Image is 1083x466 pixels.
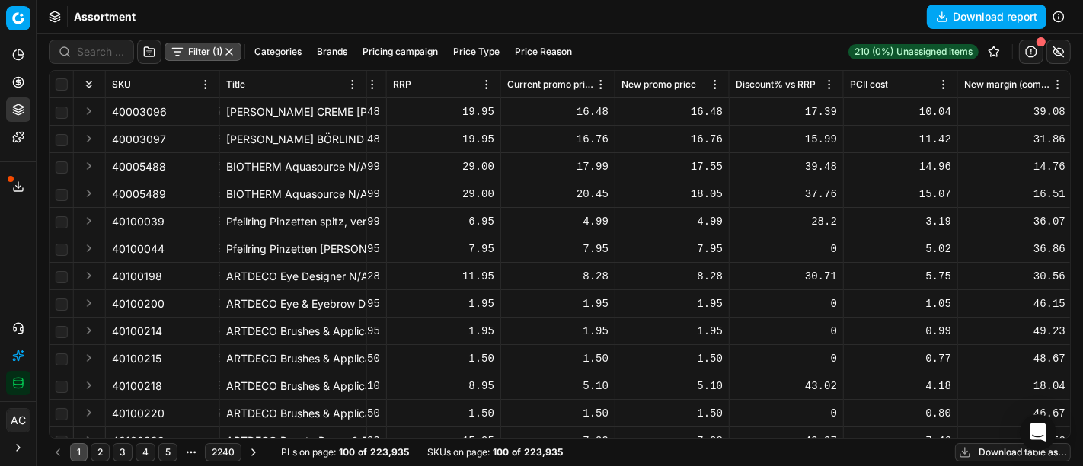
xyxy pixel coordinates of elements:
[850,378,951,394] div: 4.18
[524,446,563,458] strong: 223,935
[736,351,837,366] div: 0
[80,129,98,148] button: Expand
[226,132,360,147] div: [PERSON_NAME] BÖRLIND CREME [PERSON_NAME] Getönte Tagescreme N/A Abdeckcreme BRUNETTE 30 ml
[80,294,98,312] button: Expand
[621,406,723,421] div: 1.50
[507,241,609,257] div: 7.95
[226,433,360,448] div: ARTDECO Beauty Boxes & Bags Magnum Magnetbox no_color 1 Stk
[112,296,165,311] span: 40100200
[927,5,1046,29] button: Download report
[226,187,360,202] div: BIOTHERM Aquasource N/A BB Cream Medium A Dore 30 ml
[158,443,177,461] button: 5
[393,433,494,448] div: 15.95
[507,351,609,366] div: 1.50
[226,78,245,91] span: Title
[80,267,98,285] button: Expand
[736,241,837,257] div: 0
[339,446,355,458] strong: 100
[736,406,837,421] div: 0
[393,378,494,394] div: 8.95
[964,296,1065,311] div: 46.15
[621,324,723,339] div: 1.95
[427,446,490,458] span: SKUs on page :
[112,159,166,174] span: 40005488
[850,406,951,421] div: 0.80
[226,159,360,174] div: BIOTHERM Aquasource N/A BB Cream Claire A Medium 30 ml
[512,446,521,458] strong: of
[736,378,837,394] div: 43.02
[964,433,1065,448] div: 6.52
[850,351,951,366] div: 0.77
[507,214,609,229] div: 4.99
[393,132,494,147] div: 19.95
[850,187,951,202] div: 15.07
[112,269,162,284] span: 40100198
[447,43,506,61] button: Price Type
[507,187,609,202] div: 20.45
[248,43,308,61] button: Categories
[112,78,131,91] span: SKU
[621,104,723,120] div: 16.48
[850,104,951,120] div: 10.04
[80,75,98,94] button: Expand all
[393,78,411,91] span: RRP
[507,324,609,339] div: 1.95
[112,104,167,120] span: 40003096
[507,159,609,174] div: 17.99
[80,102,98,120] button: Expand
[80,321,98,340] button: Expand
[393,296,494,311] div: 1.95
[113,443,133,461] button: 3
[736,78,816,91] span: Discount% vs RRP
[244,443,263,461] button: Go to next page
[6,408,30,432] button: AC
[964,187,1065,202] div: 16.51
[507,269,609,284] div: 8.28
[955,443,1071,461] button: Download table as...
[112,241,165,257] span: 40100044
[850,78,888,91] span: PCII cost
[393,214,494,229] div: 6.95
[80,376,98,394] button: Expand
[80,431,98,449] button: Expand
[226,296,360,311] div: ARTDECO Eye & Eyebrow Designer Nylon Augenbrauenpinsel No_Color 1 Stk
[964,159,1065,174] div: 14.76
[112,214,165,229] span: 40100039
[393,406,494,421] div: 1.50
[621,351,723,366] div: 1.50
[358,446,367,458] strong: of
[393,104,494,120] div: 19.95
[74,9,136,24] span: Assortment
[226,351,360,366] div: ARTDECO Brushes & Applicators Transparent Double Lidschattenapplikator No_Color 1 Stk
[91,443,110,461] button: 2
[964,241,1065,257] div: 36.86
[281,446,336,458] span: PLs on page :
[896,46,973,58] span: Unassigned items
[493,446,509,458] strong: 100
[621,433,723,448] div: 7.98
[850,241,951,257] div: 5.02
[226,269,360,284] div: ARTDECO Eye Designer N/A Lidschattenapplikator No_Color 1 Stk
[850,132,951,147] div: 11.42
[49,443,67,461] button: Go to previous page
[736,159,837,174] div: 39.48
[393,187,494,202] div: 29.00
[311,43,353,61] button: Brands
[621,378,723,394] div: 5.10
[112,132,166,147] span: 40003097
[850,269,951,284] div: 5.75
[507,433,609,448] div: 7.99
[621,296,723,311] div: 1.95
[370,446,409,458] strong: 223,935
[964,324,1065,339] div: 49.23
[226,406,360,421] div: ARTDECO Brushes & Applicators Transparent Double Lidschattenpinsel No_Color 1 Stk
[226,378,360,394] div: ARTDECO Brushes & Applicators Refilllable Lidschattenapplikator No_Color 1 Stk
[507,78,593,91] span: Current promo price
[736,269,837,284] div: 30.71
[736,104,837,120] div: 17.39
[507,104,609,120] div: 16.48
[7,409,30,432] span: AC
[964,406,1065,421] div: 46.67
[850,159,951,174] div: 14.96
[507,406,609,421] div: 1.50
